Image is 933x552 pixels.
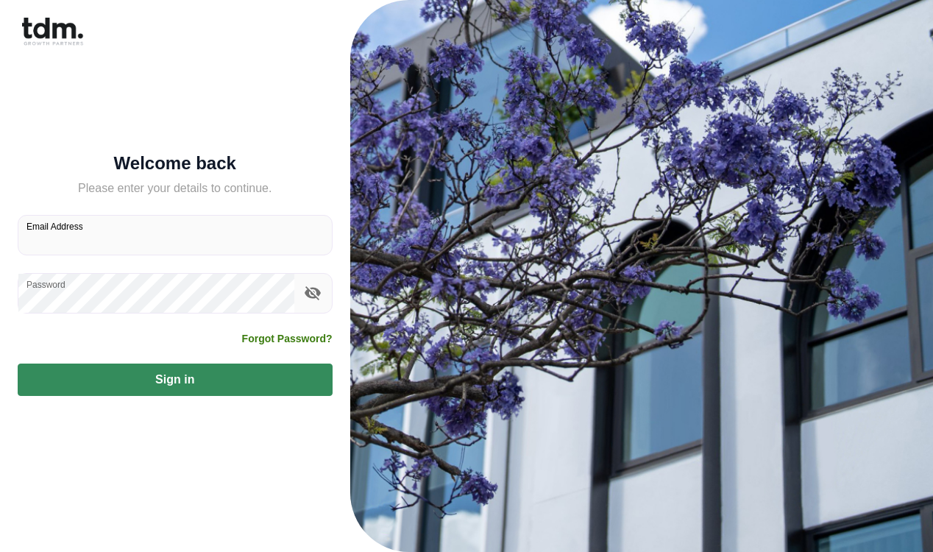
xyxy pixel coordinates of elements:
button: toggle password visibility [300,280,325,305]
h5: Welcome back [18,156,333,171]
button: Sign in [18,364,333,396]
h5: Please enter your details to continue. [18,180,333,197]
label: Email Address [26,220,83,233]
label: Password [26,278,65,291]
a: Forgot Password? [242,331,333,346]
